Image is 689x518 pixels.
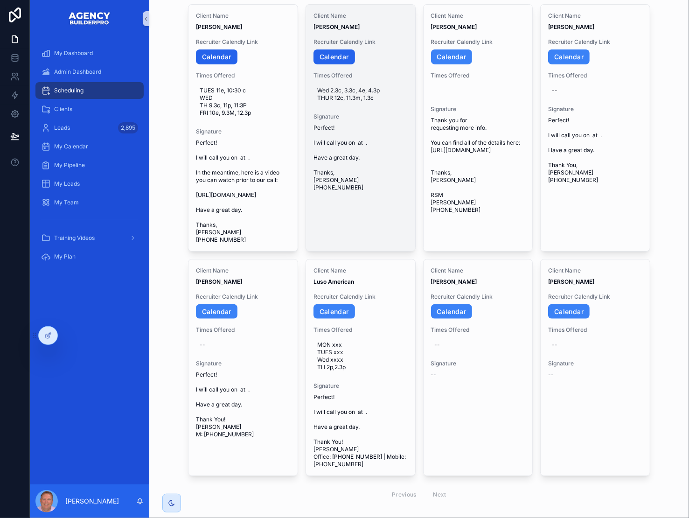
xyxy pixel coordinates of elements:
[431,326,525,334] span: Times Offered
[188,259,298,476] a: Client Name[PERSON_NAME]Recruiter Calendly LinkCalendarTimes Offered--SignaturePerfect! I will ca...
[313,38,408,46] span: Recruiter Calendly Link
[196,38,290,46] span: Recruiter Calendly Link
[313,49,355,64] a: Calendar
[548,49,590,64] a: Calendar
[54,143,88,150] span: My Calendar
[317,341,404,371] span: MON xxx TUES xxx Wed xxxx TH 2p,2.3p
[431,38,525,46] span: Recruiter Calendly Link
[548,105,642,113] span: Signature
[196,23,242,30] strong: [PERSON_NAME]
[196,360,290,367] span: Signature
[313,278,354,285] strong: Luso American
[35,138,144,155] a: My Calendar
[313,267,408,274] span: Client Name
[35,63,144,80] a: Admin Dashboard
[431,117,525,214] span: Thank you for requesting more info. You can find all of the details here: [URL][DOMAIN_NAME] Than...
[196,267,290,274] span: Client Name
[196,304,237,319] a: Calendar
[68,11,111,26] img: App logo
[548,304,590,319] a: Calendar
[431,72,525,79] span: Times Offered
[313,304,355,319] a: Calendar
[431,49,473,64] a: Calendar
[540,4,650,252] a: Client Name[PERSON_NAME]Recruiter Calendly LinkCalendarTimes Offered--SignaturePerfect! I will ca...
[423,259,533,476] a: Client Name[PERSON_NAME]Recruiter Calendly LinkCalendarTimes Offered--Signature--
[35,175,144,192] a: My Leads
[54,180,80,188] span: My Leads
[552,87,557,94] div: --
[548,117,642,184] span: Perfect! I will call you on at . Have a great day. Thank You, [PERSON_NAME] [PHONE_NUMBER]
[54,68,101,76] span: Admin Dashboard
[548,267,642,274] span: Client Name
[200,341,205,349] div: --
[35,248,144,265] a: My Plan
[196,72,290,79] span: Times Offered
[196,326,290,334] span: Times Offered
[54,234,95,242] span: Training Videos
[548,293,642,301] span: Recruiter Calendly Link
[431,12,525,20] span: Client Name
[431,304,473,319] a: Calendar
[313,293,408,301] span: Recruiter Calendly Link
[196,128,290,135] span: Signature
[540,259,650,476] a: Client Name[PERSON_NAME]Recruiter Calendly LinkCalendarTimes Offered--Signature--
[200,87,286,117] span: TUES 11e, 10:30 c WED TH 9.3c, 11p, 11:3P FRI 10e, 9.3M, 12.3p
[313,393,408,468] span: Perfect! I will call you on at . Have a great day. Thank You! [PERSON_NAME] Office: [PHONE_NUMBER...
[196,371,290,438] span: Perfect! I will call you on at . Have a great day. Thank You! [PERSON_NAME] M: [PHONE_NUMBER]
[431,23,477,30] strong: [PERSON_NAME]
[196,278,242,285] strong: [PERSON_NAME]
[188,4,298,252] a: Client Name[PERSON_NAME]Recruiter Calendly LinkCalendarTimes OfferedTUES 11e, 10:30 c WED TH 9.3c...
[548,278,594,285] strong: [PERSON_NAME]
[54,105,72,113] span: Clients
[196,49,237,64] a: Calendar
[35,119,144,136] a: Leads2,895
[431,267,525,274] span: Client Name
[431,360,525,367] span: Signature
[313,124,408,191] span: Perfect! I will call you on at . Have a great day. Thanks, [PERSON_NAME] [PHONE_NUMBER]
[431,105,525,113] span: Signature
[35,230,144,246] a: Training Videos
[548,326,642,334] span: Times Offered
[306,259,416,476] a: Client NameLuso AmericanRecruiter Calendly LinkCalendarTimes OfferedMON xxx TUES xxx Wed xxxx TH ...
[313,12,408,20] span: Client Name
[35,157,144,174] a: My Pipeline
[435,341,440,349] div: --
[54,87,84,94] span: Scheduling
[548,371,554,378] span: --
[35,101,144,118] a: Clients
[65,497,119,506] p: [PERSON_NAME]
[552,341,557,349] div: --
[548,12,642,20] span: Client Name
[196,139,290,244] span: Perfect! I will call you on at . In the meantime, here is a video you can watch prior to our call...
[35,45,144,62] a: My Dashboard
[313,382,408,390] span: Signature
[30,37,149,279] div: scrollable content
[313,23,360,30] strong: [PERSON_NAME]
[317,87,404,102] span: Wed 2.3c, 3.3c, 4e, 4.3p THUR 12c, 11.3m, 1.3c
[313,72,408,79] span: Times Offered
[196,12,290,20] span: Client Name
[431,278,477,285] strong: [PERSON_NAME]
[35,82,144,99] a: Scheduling
[306,4,416,252] a: Client Name[PERSON_NAME]Recruiter Calendly LinkCalendarTimes OfferedWed 2.3c, 3.3c, 4e, 4.3p THUR...
[431,371,437,378] span: --
[313,113,408,120] span: Signature
[54,253,76,260] span: My Plan
[35,194,144,211] a: My Team
[548,38,642,46] span: Recruiter Calendly Link
[548,72,642,79] span: Times Offered
[196,293,290,301] span: Recruiter Calendly Link
[54,161,85,169] span: My Pipeline
[431,293,525,301] span: Recruiter Calendly Link
[54,199,79,206] span: My Team
[118,122,138,133] div: 2,895
[54,124,70,132] span: Leads
[313,326,408,334] span: Times Offered
[54,49,93,57] span: My Dashboard
[548,360,642,367] span: Signature
[548,23,594,30] strong: [PERSON_NAME]
[423,4,533,252] a: Client Name[PERSON_NAME]Recruiter Calendly LinkCalendarTimes OfferedSignatureThank you for reques...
